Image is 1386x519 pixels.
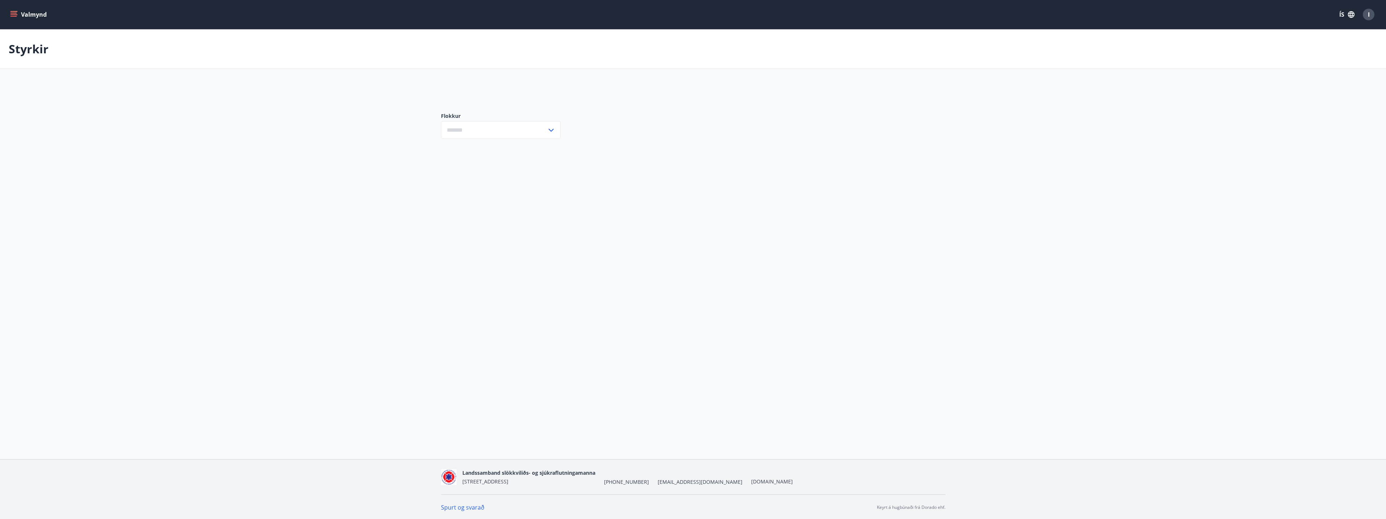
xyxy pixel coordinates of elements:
button: menu [9,8,50,21]
button: I [1360,6,1377,23]
img: 5co5o51sp293wvT0tSE6jRQ7d6JbxoluH3ek357x.png [441,469,457,485]
button: ÍS [1335,8,1358,21]
p: Keyrt á hugbúnaði frá Dorado ehf. [877,504,945,511]
span: I [1368,11,1370,18]
span: [PHONE_NUMBER] [604,478,649,486]
a: Spurt og svarað [441,503,484,511]
span: [STREET_ADDRESS] [462,478,508,485]
label: Flokkur [441,112,561,120]
span: Landssamband slökkviliðs- og sjúkraflutningamanna [462,469,595,476]
a: [DOMAIN_NAME] [751,478,793,485]
p: Styrkir [9,41,49,57]
span: [EMAIL_ADDRESS][DOMAIN_NAME] [658,478,742,486]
